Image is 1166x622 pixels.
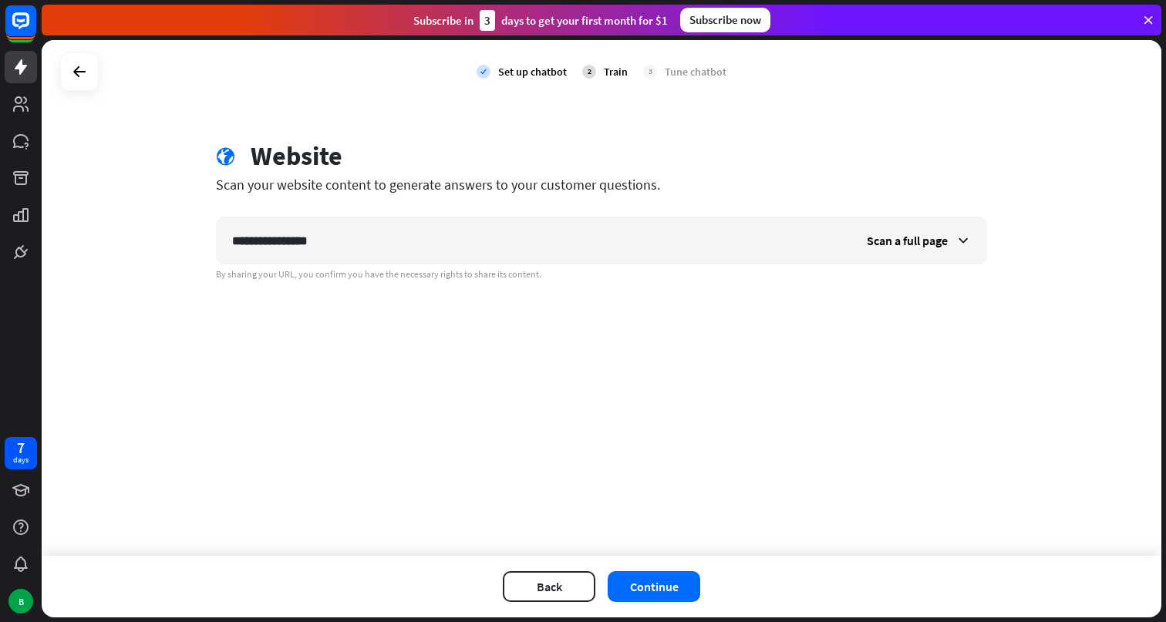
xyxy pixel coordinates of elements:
button: Continue [608,571,700,602]
div: 3 [480,10,495,31]
div: B [8,589,33,614]
div: By sharing your URL, you confirm you have the necessary rights to share its content. [216,268,987,281]
span: Scan a full page [867,233,948,248]
div: 3 [643,65,657,79]
div: Scan your website content to generate answers to your customer questions. [216,176,987,193]
div: days [13,455,29,466]
div: 2 [582,65,596,79]
div: Subscribe in days to get your first month for $1 [413,10,668,31]
i: check [477,65,490,79]
div: Website [251,140,342,172]
div: 7 [17,441,25,455]
div: Tune chatbot [665,65,726,79]
button: Back [503,571,595,602]
button: Open LiveChat chat widget [12,6,59,52]
i: globe [216,147,235,166]
div: Set up chatbot [498,65,567,79]
a: 7 days [5,437,37,469]
div: Train [604,65,628,79]
div: Subscribe now [680,8,770,32]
